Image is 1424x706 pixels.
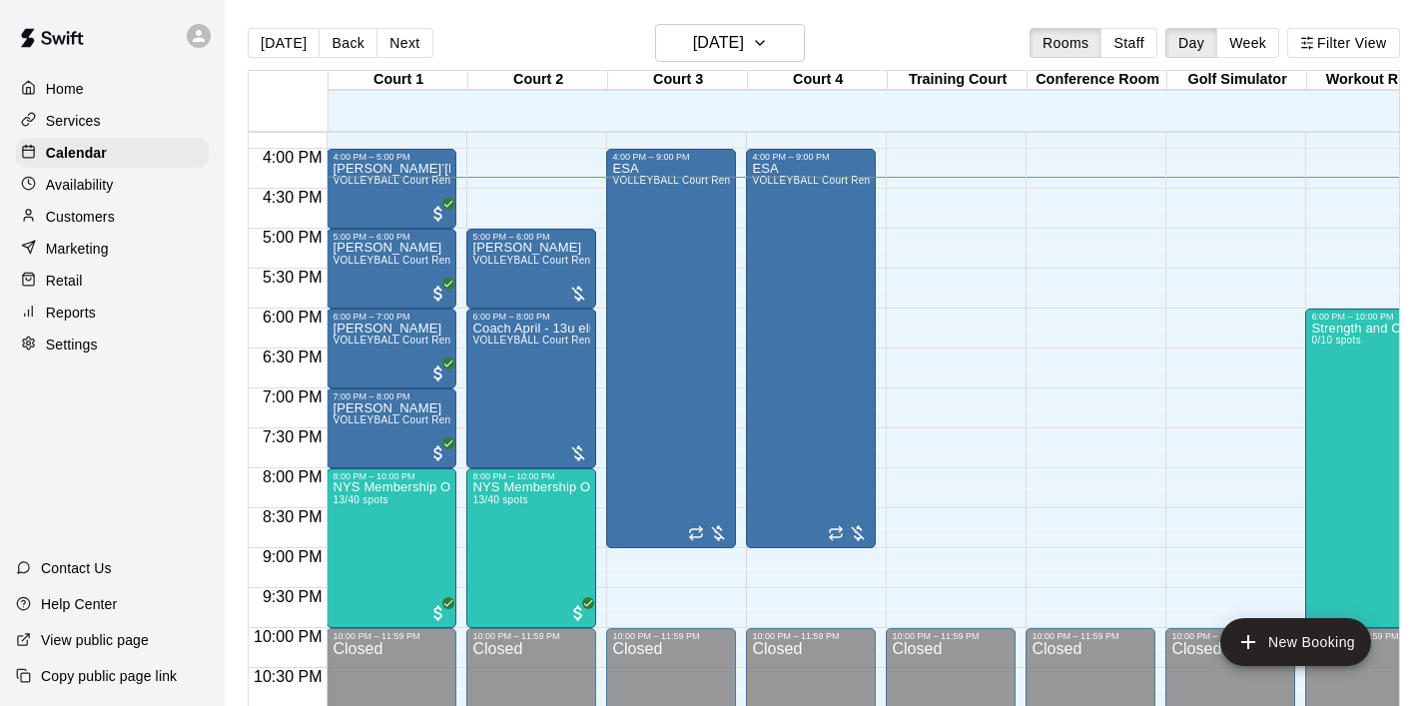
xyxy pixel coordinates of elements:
span: VOLLEYBALL Court Rental (Everyday After 3 pm and All Day Weekends) [472,255,819,266]
div: 5:00 PM – 6:00 PM [472,232,590,242]
div: Court 4 [748,71,888,90]
span: Recurring event [688,525,704,541]
div: 8:00 PM – 10:00 PM [472,471,590,481]
span: VOLLEYBALL Court Rental (Everyday After 3 pm and All Day Weekends) [333,414,679,425]
span: 5:30 PM [258,269,328,286]
a: Availability [16,170,209,200]
span: VOLLEYBALL Court Rental (Everyday After 3 pm and All Day Weekends) [333,335,679,346]
div: Court 1 [329,71,468,90]
a: Home [16,74,209,104]
div: Training Court [888,71,1028,90]
div: 4:00 PM – 9:00 PM [752,152,870,162]
div: 4:00 PM – 9:00 PM: ESA [746,149,876,548]
p: Services [46,111,101,131]
a: Marketing [16,234,209,264]
p: Customers [46,207,115,227]
span: VOLLEYBALL Court Rental (Everyday After 3 pm and All Day Weekends) [612,175,959,186]
div: 8:00 PM – 10:00 PM [333,471,450,481]
div: 5:00 PM – 6:00 PM [333,232,450,242]
div: 8:00 PM – 10:00 PM: NYS Membership Open Gym / Drop-Ins [466,468,596,628]
div: Golf Simulator [1167,71,1307,90]
p: Calendar [46,143,107,163]
span: All customers have paid [428,603,448,623]
span: 7:00 PM [258,388,328,405]
span: 10:00 PM [249,628,327,645]
button: Staff [1100,28,1157,58]
span: 13/40 spots filled [333,494,387,505]
div: 10:00 PM – 11:59 PM [1032,631,1149,641]
p: Home [46,79,84,99]
div: 10:00 PM – 11:59 PM [612,631,730,641]
span: VOLLEYBALL Court Rental (Everyday After 3 pm and All Day Weekends) [752,175,1098,186]
span: 13/40 spots filled [472,494,527,505]
div: 6:00 PM – 8:00 PM: Coach April - 13u elite [466,309,596,468]
div: 7:00 PM – 8:00 PM [333,391,450,401]
span: VOLLEYBALL Court Rental (Everyday After 3 pm and All Day Weekends) [333,175,679,186]
a: Calendar [16,138,209,168]
span: 5:00 PM [258,229,328,246]
div: 5:00 PM – 6:00 PM: Jody Rookhuyzen [327,229,456,309]
span: All customers have paid [428,204,448,224]
span: All customers have paid [428,443,448,463]
button: [DATE] [248,28,320,58]
span: 7:30 PM [258,428,328,445]
p: Retail [46,271,83,291]
span: Recurring event [828,525,844,541]
div: 4:00 PM – 9:00 PM: ESA [606,149,736,548]
div: 4:00 PM – 9:00 PM [612,152,730,162]
p: Help Center [41,594,117,614]
a: Reports [16,298,209,328]
button: Filter View [1287,28,1399,58]
span: 10:30 PM [249,668,327,685]
div: 10:00 PM – 11:59 PM [472,631,590,641]
div: Court 3 [608,71,748,90]
a: Settings [16,330,209,359]
span: 4:30 PM [258,189,328,206]
button: Day [1165,28,1217,58]
p: Reports [46,303,96,323]
span: 4:00 PM [258,149,328,166]
div: 8:00 PM – 10:00 PM: NYS Membership Open Gym / Drop-Ins [327,468,456,628]
span: All customers have paid [428,284,448,304]
span: VOLLEYBALL Court Rental (Everyday After 3 pm and All Day Weekends) [472,335,819,346]
div: Customers [16,202,209,232]
div: 6:00 PM – 7:00 PM [333,312,450,322]
p: View public page [41,630,149,650]
span: 8:30 PM [258,508,328,525]
div: 4:00 PM – 5:00 PM: Jo’Lon Clark [327,149,456,229]
button: Next [376,28,432,58]
div: 7:00 PM – 8:00 PM: Alea Fernandez [327,388,456,468]
div: Conference Room [1028,71,1167,90]
p: Contact Us [41,558,112,578]
div: 5:00 PM – 6:00 PM: Tarrah James [466,229,596,309]
span: 9:30 PM [258,588,328,605]
div: 10:00 PM – 11:59 PM [1171,631,1289,641]
p: Availability [46,175,114,195]
div: Court 2 [468,71,608,90]
span: 0/10 spots filled [1311,335,1360,346]
button: Back [319,28,377,58]
div: 10:00 PM – 11:59 PM [752,631,870,641]
p: Copy public page link [41,666,177,686]
p: Marketing [46,239,109,259]
div: 10:00 PM – 11:59 PM [333,631,450,641]
span: All customers have paid [428,363,448,383]
button: [DATE] [655,24,805,62]
span: All customers have paid [568,603,588,623]
div: Services [16,106,209,136]
a: Retail [16,266,209,296]
div: 10:00 PM – 11:59 PM [892,631,1010,641]
p: Settings [46,335,98,354]
h6: [DATE] [693,29,744,57]
button: add [1220,618,1371,666]
div: 6:00 PM – 7:00 PM: Alea Fernandez [327,309,456,388]
div: 4:00 PM – 5:00 PM [333,152,450,162]
button: Week [1216,28,1279,58]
